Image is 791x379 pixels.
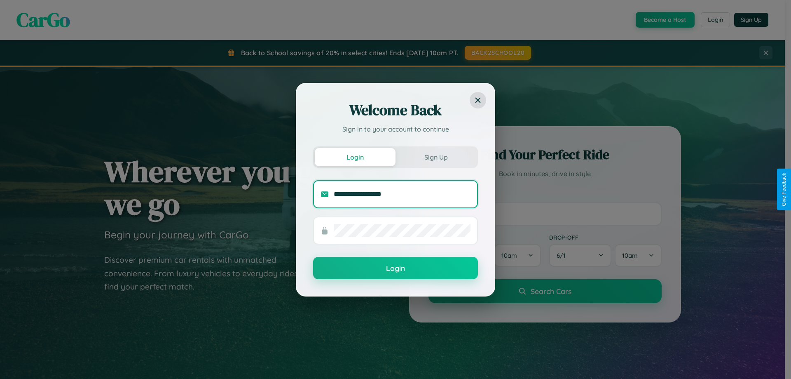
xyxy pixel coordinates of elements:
[781,173,787,206] div: Give Feedback
[313,100,478,120] h2: Welcome Back
[395,148,476,166] button: Sign Up
[313,124,478,134] p: Sign in to your account to continue
[315,148,395,166] button: Login
[313,257,478,279] button: Login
